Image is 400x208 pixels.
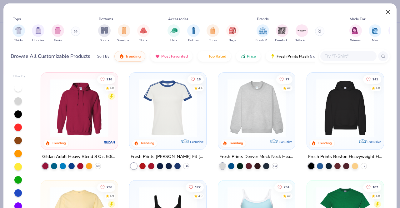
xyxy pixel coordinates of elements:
img: Shirts Image [15,27,22,34]
span: Trending [125,54,141,59]
div: Fresh Prints Denver Mock Neck Heavyweight Sweatshirt [219,153,294,161]
button: filter button [295,24,309,43]
button: filter button [117,24,131,43]
span: + 15 [184,164,189,168]
span: 107 [372,185,378,189]
span: 77 [286,78,289,81]
button: Most Favorited [150,51,192,62]
div: Gildan Adult Heavy Blend 8 Oz. 50/50 Hooded Sweatshirt [42,153,117,161]
img: Men Image [372,27,378,34]
button: Like [276,75,292,84]
img: f5d85501-0dbb-4ee4-b115-c08fa3845d83 [224,79,289,137]
div: Browse All Customizable Products [11,53,90,60]
div: filter for Women [349,24,362,43]
button: filter button [226,24,239,43]
div: Made For [350,16,365,22]
button: Like [188,75,204,84]
div: filter for Shorts [98,24,111,43]
div: 4.8 [110,86,114,90]
button: Price [236,51,261,62]
span: Bella + Canvas [295,38,309,43]
div: filter for Totes [207,24,219,43]
span: Most Favorited [161,54,188,59]
span: Skirts [139,38,147,43]
img: Bella + Canvas Image [297,26,307,35]
div: filter for Tanks [52,24,64,43]
button: filter button [32,24,44,43]
span: Exclusive [279,140,292,144]
div: 4.4 [198,86,203,90]
span: Bags [229,38,236,43]
div: filter for Bags [226,24,239,43]
button: filter button [256,24,270,43]
span: Sweatpants [117,38,131,43]
div: Bottoms [99,16,113,22]
button: filter button [167,24,180,43]
img: TopRated.gif [202,54,207,59]
div: filter for Bottles [187,24,200,43]
span: 296 [107,185,112,189]
span: Comfort Colors [275,38,289,43]
button: filter button [275,24,289,43]
div: 4.8 [287,86,291,90]
span: 16 [197,78,201,81]
div: filter for Men [369,24,381,43]
button: filter button [52,24,64,43]
span: Fresh Prints Flash [277,54,309,59]
img: flash.gif [270,54,275,59]
span: Top Rated [208,54,226,59]
button: Like [363,75,381,84]
img: Bottles Image [190,27,197,34]
span: Price [247,54,256,59]
span: 5 day delivery [310,53,333,60]
div: Brands [257,16,269,22]
button: Like [186,183,204,191]
div: 4.8 [287,194,291,198]
span: Hoodies [32,38,44,43]
div: 4.9 [110,194,114,198]
span: Exclusive [190,140,203,144]
span: Exclusive [367,140,381,144]
button: filter button [349,24,362,43]
span: Shirts [14,38,23,43]
button: Top Rated [197,51,231,62]
span: Women [350,38,361,43]
button: Like [363,183,381,191]
span: Hats [170,38,177,43]
div: 4.8 [376,86,380,90]
span: + 9 [362,164,365,168]
button: Like [274,183,292,191]
span: 127 [195,185,201,189]
img: Totes Image [209,27,216,34]
button: Like [97,183,115,191]
button: Close [382,6,394,18]
img: Comfort Colors Image [277,26,287,35]
button: filter button [187,24,200,43]
input: Try "T-Shirt" [324,53,372,60]
div: Fresh Prints Boston Heavyweight Hoodie [308,153,382,161]
button: filter button [207,24,219,43]
img: trending.gif [119,54,124,59]
button: filter button [98,24,111,43]
span: Men [372,38,378,43]
span: + 37 [95,164,100,168]
img: 01756b78-01f6-4cc6-8d8a-3c30c1a0c8ac [47,79,112,137]
div: 4.8 [376,194,380,198]
div: 4.9 [198,194,203,198]
div: Sort By [97,53,109,59]
button: filter button [369,24,381,43]
div: filter for Comfort Colors [275,24,289,43]
img: Women Image [352,27,359,34]
img: Hoodies Image [35,27,42,34]
div: Filter By [13,74,25,79]
div: filter for Skirts [137,24,150,43]
button: Fresh Prints Flash5 day delivery [266,51,338,62]
img: Sweatpants Image [121,27,127,34]
img: Fresh Prints Image [258,26,267,35]
button: filter button [12,24,25,43]
img: Shorts Image [101,27,108,34]
img: Hats Image [170,27,177,34]
img: a164e800-7022-4571-a324-30c76f641635 [111,79,176,137]
img: Skirts Image [140,27,147,34]
div: filter for Sweatpants [117,24,131,43]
